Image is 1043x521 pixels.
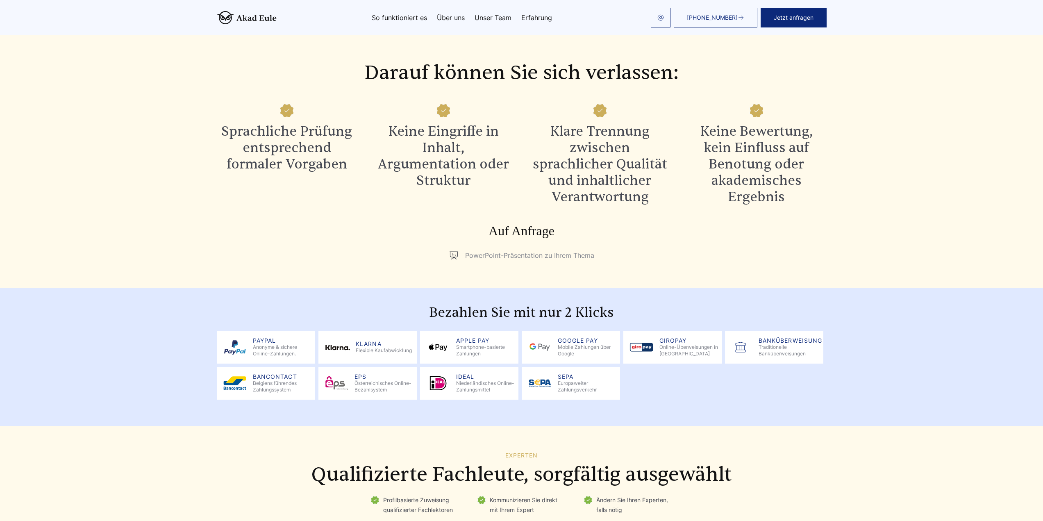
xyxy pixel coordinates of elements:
span: Online-Überweisungen in [GEOGRAPHIC_DATA] [659,344,718,357]
button: Jetzt anfragen [761,8,827,27]
a: So funktioniert es [372,14,427,21]
li: Keine Eingriffe in Inhalt, Argumentation oder Struktur [373,101,514,205]
img: logo [217,11,277,24]
span: PayPal [253,337,312,344]
img: email [657,14,664,21]
img: Apple Pay [423,337,453,357]
img: Banküberweisung [726,339,755,355]
a: Erfahrung [521,14,552,21]
span: Europaweiter Zahlungsverkehr [558,380,617,393]
li: Keine Bewertung, kein Einfluss auf Benotung oder akademisches Ergebnis [686,101,827,205]
img: Bancontact [220,373,250,393]
span: [PHONE_NUMBER] [687,14,738,21]
span: EPS [354,373,414,380]
h2: Bezahlen Sie mit nur 2 Klicks [217,305,827,321]
span: Bancontact [253,373,312,380]
span: Klarna [356,341,412,347]
span: Traditionelle Banküberweisungen [759,344,823,357]
span: Banküberweisung [759,337,823,344]
span: Apple Pay [456,337,515,344]
li: Ändern Sie Ihren Experten, falls nötig [583,495,673,515]
li: Profilbasierte Zuweisung qualifizierter Fachlektoren [370,495,460,515]
img: EPS [322,373,351,393]
span: iDEAL [456,373,515,380]
h2: Qualifizierte Fachleute, sorgfältig ausgewählt [217,463,827,486]
span: Niederländisches Online-Zahlungsmittel [456,380,515,393]
img: Klarna [323,337,352,357]
a: Über uns [437,14,465,21]
li: Kommunizieren Sie direkt mit Ihrem Expert [477,495,567,515]
img: iDEAL [423,373,453,393]
span: Google pay [558,337,617,344]
li: Sprachliche Prüfung entsprechend formaler Vorgaben [217,101,357,205]
span: Österreichisches Online-Bezahlsystem [354,380,414,393]
img: Google pay [525,337,554,357]
div: Experten [217,452,827,459]
img: PayPal [220,337,250,357]
img: GiroPay [627,337,656,357]
a: Unser Team [475,14,511,21]
li: PowerPoint-Präsentation zu Ihrem Thema [449,249,594,262]
span: SEPA [558,373,617,380]
span: GiroPay [659,337,718,344]
li: Klare Trennung zwischen sprachlicher Qualität und inhaltlicher Verantwortung [530,101,670,205]
h2: Darauf können Sie sich verlassen: [217,61,827,84]
span: Smartphone-basierte Zahlungen [456,344,515,357]
h3: Auf Anfrage [217,223,827,239]
a: [PHONE_NUMBER] [674,8,757,27]
span: Mobile Zahlungen über Google [558,344,617,357]
img: SEPA [525,373,554,393]
span: Anonyme & sichere Online-Zahlungen. [253,344,312,357]
span: Flexible Kaufabwicklung [356,347,412,354]
span: Belgiens führendes Zahlungssystem [253,380,312,393]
